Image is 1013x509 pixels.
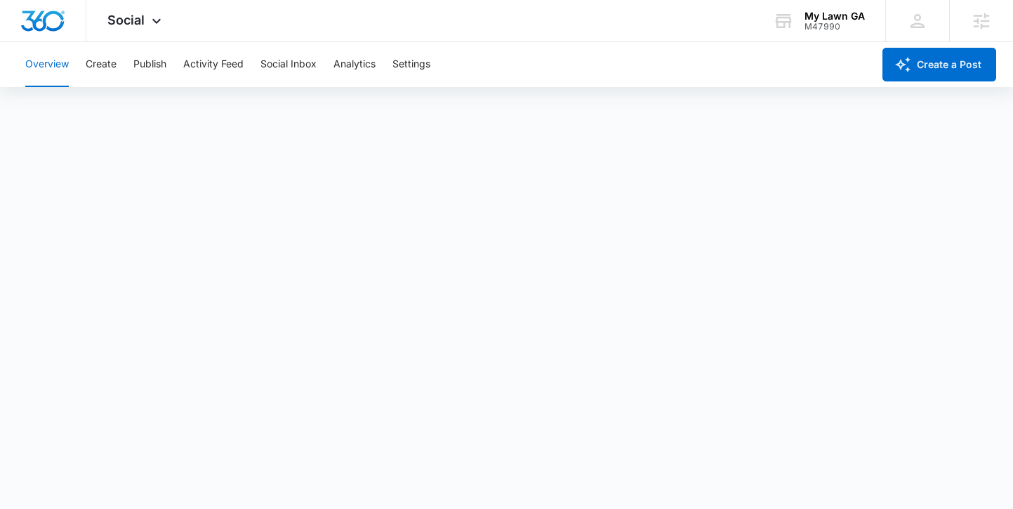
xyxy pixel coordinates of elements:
[882,48,996,81] button: Create a Post
[86,42,117,87] button: Create
[333,42,376,87] button: Analytics
[392,42,430,87] button: Settings
[133,42,166,87] button: Publish
[25,42,69,87] button: Overview
[107,13,145,27] span: Social
[260,42,317,87] button: Social Inbox
[183,42,244,87] button: Activity Feed
[805,22,865,32] div: account id
[805,11,865,22] div: account name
